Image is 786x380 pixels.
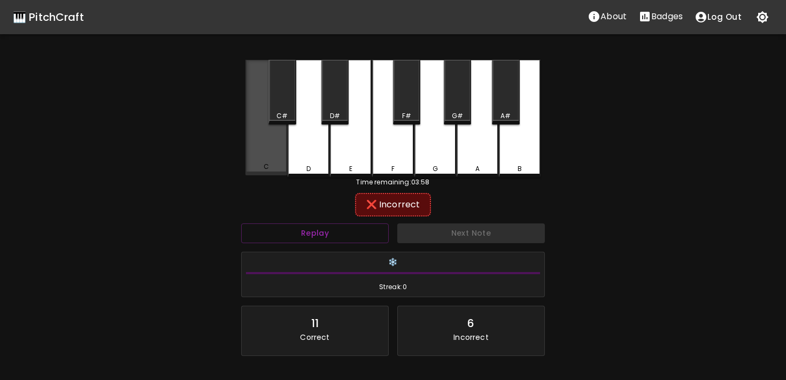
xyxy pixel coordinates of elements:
[600,10,627,23] p: About
[518,164,522,174] div: B
[689,6,748,28] button: account of current user
[467,315,474,332] div: 6
[391,164,395,174] div: F
[330,111,340,121] div: D#
[246,257,540,268] h6: ❄️
[311,315,319,332] div: 11
[500,111,511,121] div: A#
[300,332,329,343] p: Correct
[349,164,352,174] div: E
[582,6,633,27] button: About
[245,177,541,187] div: Time remaining: 03:58
[276,111,288,121] div: C#
[452,111,463,121] div: G#
[582,6,633,28] a: About
[246,282,540,292] span: Streak: 0
[306,164,311,174] div: D
[633,6,689,27] button: Stats
[360,198,426,211] div: ❌ Incorrect
[651,10,683,23] p: Badges
[13,9,84,26] a: 🎹 PitchCraft
[241,223,389,243] button: Replay
[264,162,269,172] div: C
[453,332,488,343] p: Incorrect
[475,164,480,174] div: A
[633,6,689,28] a: Stats
[433,164,438,174] div: G
[402,111,411,121] div: F#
